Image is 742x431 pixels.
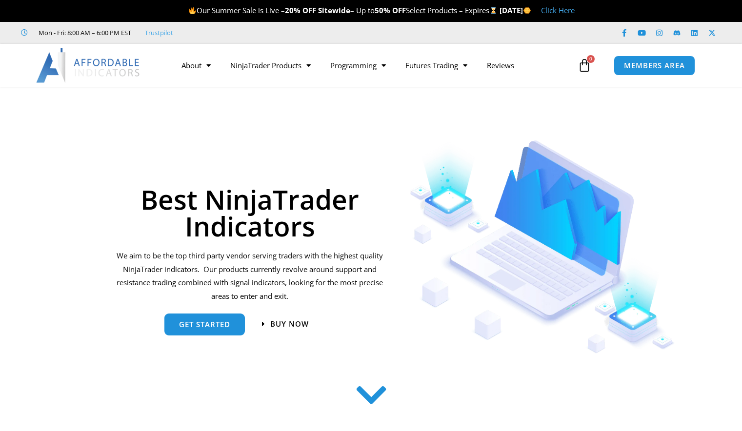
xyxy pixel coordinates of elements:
strong: 20% OFF [285,5,316,15]
strong: [DATE] [500,5,531,15]
a: Futures Trading [396,54,477,77]
a: Programming [321,54,396,77]
img: 🌞 [523,7,531,14]
span: Our Summer Sale is Live – – Up to Select Products – Expires [188,5,500,15]
span: MEMBERS AREA [624,62,685,69]
a: Click Here [541,5,575,15]
span: Buy now [270,320,309,328]
a: NinjaTrader Products [221,54,321,77]
img: Indicators 1 | Affordable Indicators – NinjaTrader [410,140,675,353]
a: get started [164,313,245,335]
a: Trustpilot [145,27,173,39]
nav: Menu [172,54,575,77]
a: Reviews [477,54,524,77]
strong: 50% OFF [375,5,406,15]
h1: Best NinjaTrader Indicators [115,186,385,239]
a: About [172,54,221,77]
p: We aim to be the top third party vendor serving traders with the highest quality NinjaTrader indi... [115,249,385,303]
a: Buy now [262,320,309,328]
a: MEMBERS AREA [614,56,695,76]
img: ⌛ [490,7,497,14]
a: 0 [563,51,606,79]
span: 0 [587,55,595,63]
span: get started [179,321,230,328]
img: 🔥 [189,7,196,14]
img: LogoAI | Affordable Indicators – NinjaTrader [36,48,141,83]
span: Mon - Fri: 8:00 AM – 6:00 PM EST [36,27,131,39]
strong: Sitewide [318,5,350,15]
